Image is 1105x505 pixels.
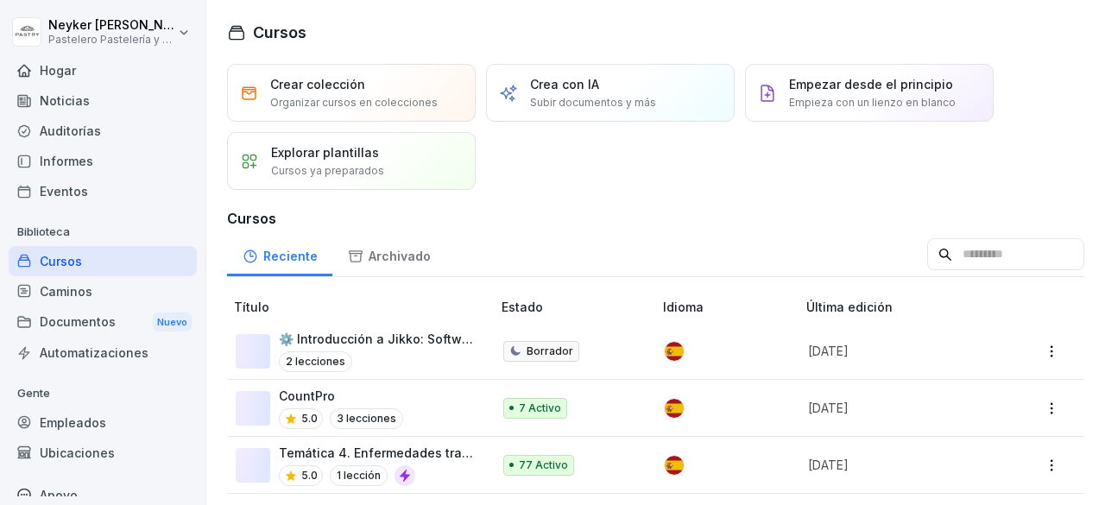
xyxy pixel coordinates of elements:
[40,284,92,299] font: Caminos
[253,23,306,41] font: Cursos
[528,401,561,414] font: Activo
[789,96,956,109] font: Empieza con un lienzo en blanco
[301,412,318,425] font: 5.0
[40,254,82,268] font: Cursos
[9,176,197,206] a: Eventos
[369,249,431,263] font: Archivado
[40,63,76,78] font: Hogar
[9,246,197,276] a: Cursos
[9,146,197,176] a: Informes
[40,93,90,108] font: Noticias
[48,33,243,46] font: Pastelero Pastelería y Cocina gourmet
[530,96,656,109] font: Subir documentos y más
[270,96,438,109] font: Organizar cursos en colecciones
[527,344,573,357] font: Borrador
[337,469,381,482] font: 1 lección
[279,445,643,460] font: Temática 4. Enfermedades transmitidas por alimentos ETA'S
[9,407,197,438] a: Empleados
[40,445,115,460] font: Ubicaciones
[48,17,92,32] font: Neyker
[40,488,78,502] font: Apoyo
[663,300,704,314] font: Idioma
[271,164,384,177] font: Cursos ya preparados
[9,338,197,368] a: Automatizaciones
[270,77,365,92] font: Crear colección
[9,116,197,146] a: Auditorías
[40,184,88,199] font: Eventos
[535,458,568,471] font: Activo
[9,276,197,306] a: Caminos
[665,456,684,475] img: es.svg
[337,412,396,425] font: 3 lecciones
[271,145,379,160] font: Explorar plantillas
[530,77,599,92] font: Crea con IA
[806,300,893,314] font: Última edición
[808,458,849,472] font: [DATE]
[9,438,197,468] a: Ubicaciones
[808,344,849,358] font: [DATE]
[40,123,101,138] font: Auditorías
[9,306,197,338] a: DocumentosNuevo
[9,85,197,116] a: Noticias
[301,469,318,482] font: 5.0
[519,401,526,414] font: 7
[95,17,193,32] font: [PERSON_NAME]
[808,401,849,415] font: [DATE]
[263,249,318,263] font: Reciente
[227,210,276,227] font: Cursos
[227,232,332,276] a: Reciente
[286,355,345,368] font: 2 lecciones
[519,458,533,471] font: 77
[157,316,187,328] font: Nuevo
[234,300,269,314] font: Título
[40,345,148,360] font: Automatizaciones
[502,300,543,314] font: Estado
[9,55,197,85] a: Hogar
[789,77,953,92] font: Empezar desde el principio
[40,154,93,168] font: Informes
[665,399,684,418] img: es.svg
[40,415,106,430] font: Empleados
[17,386,50,400] font: Gente
[17,224,70,238] font: Biblioteca
[40,314,116,329] font: Documentos
[279,331,614,346] font: ⚙️ Introducción a Jikko: Software MES para Producción
[665,342,684,361] img: es.svg
[279,388,335,403] font: CountPro
[332,232,445,276] a: Archivado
